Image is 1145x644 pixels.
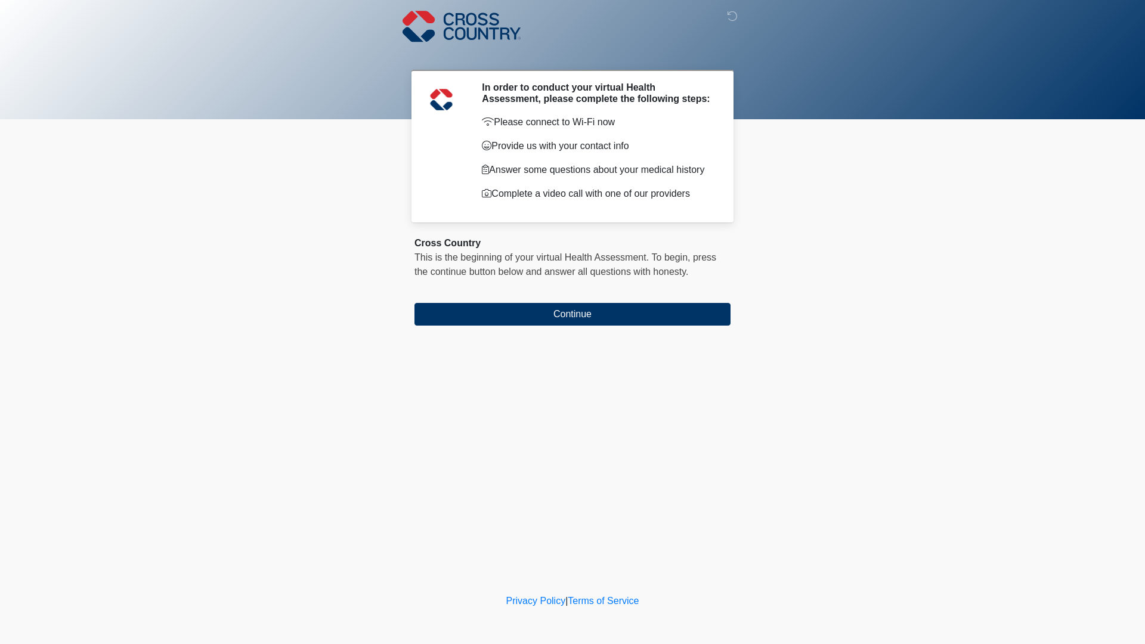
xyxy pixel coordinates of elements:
a: Privacy Policy [506,596,566,606]
p: Complete a video call with one of our providers [482,187,713,201]
span: To begin, [652,252,693,262]
p: Provide us with your contact info [482,139,713,153]
span: This is the beginning of your virtual Health Assessment. [414,252,649,262]
a: Terms of Service [568,596,639,606]
p: Please connect to Wi-Fi now [482,115,713,129]
img: Cross Country Logo [403,9,521,44]
h1: ‎ ‎ ‎ [406,43,739,65]
img: Agent Avatar [423,82,459,117]
button: Continue [414,303,731,326]
div: Cross Country [414,236,731,250]
span: press the continue button below and answer all questions with honesty. [414,252,716,277]
h2: In order to conduct your virtual Health Assessment, please complete the following steps: [482,82,713,104]
a: | [565,596,568,606]
p: Answer some questions about your medical history [482,163,713,177]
